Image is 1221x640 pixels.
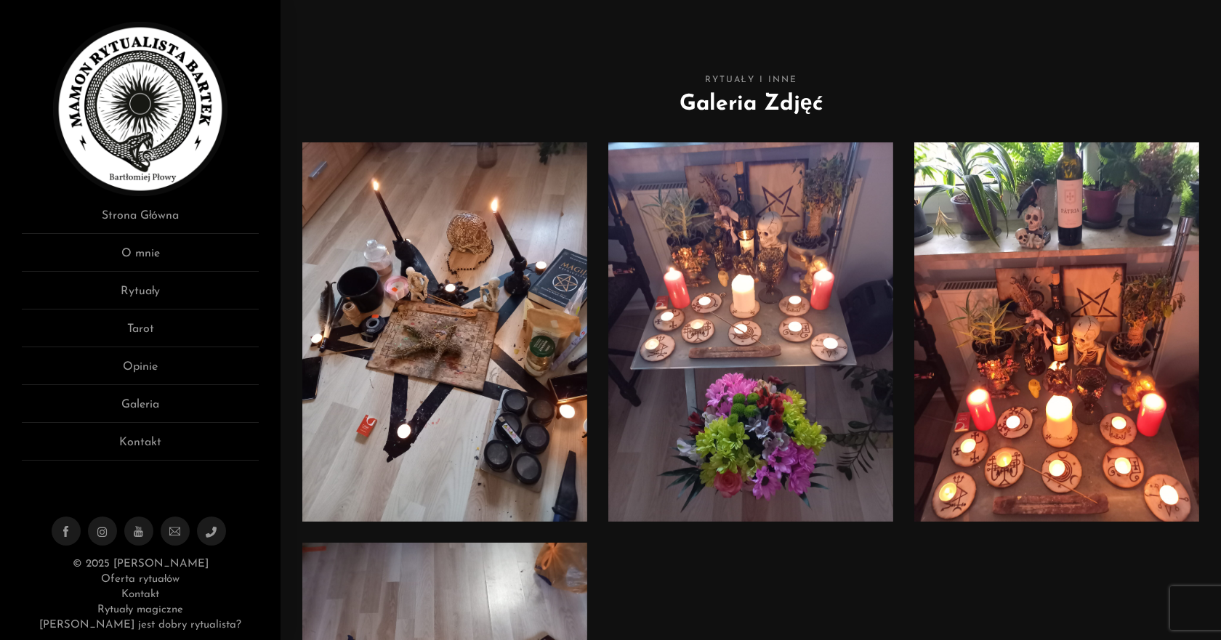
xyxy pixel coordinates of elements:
[22,320,259,347] a: Tarot
[302,73,1199,88] span: Rytuały i inne
[22,358,259,385] a: Opinie
[101,574,180,585] a: Oferta rytuałów
[22,207,259,234] a: Strona Główna
[22,283,259,309] a: Rytuały
[22,245,259,272] a: O mnie
[53,22,227,196] img: Rytualista Bartek
[121,589,159,600] a: Kontakt
[97,604,183,615] a: Rytuały magiczne
[302,88,1199,121] h2: Galeria Zdjęć
[39,620,241,631] a: [PERSON_NAME] jest dobry rytualista?
[22,434,259,461] a: Kontakt
[22,396,259,423] a: Galeria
